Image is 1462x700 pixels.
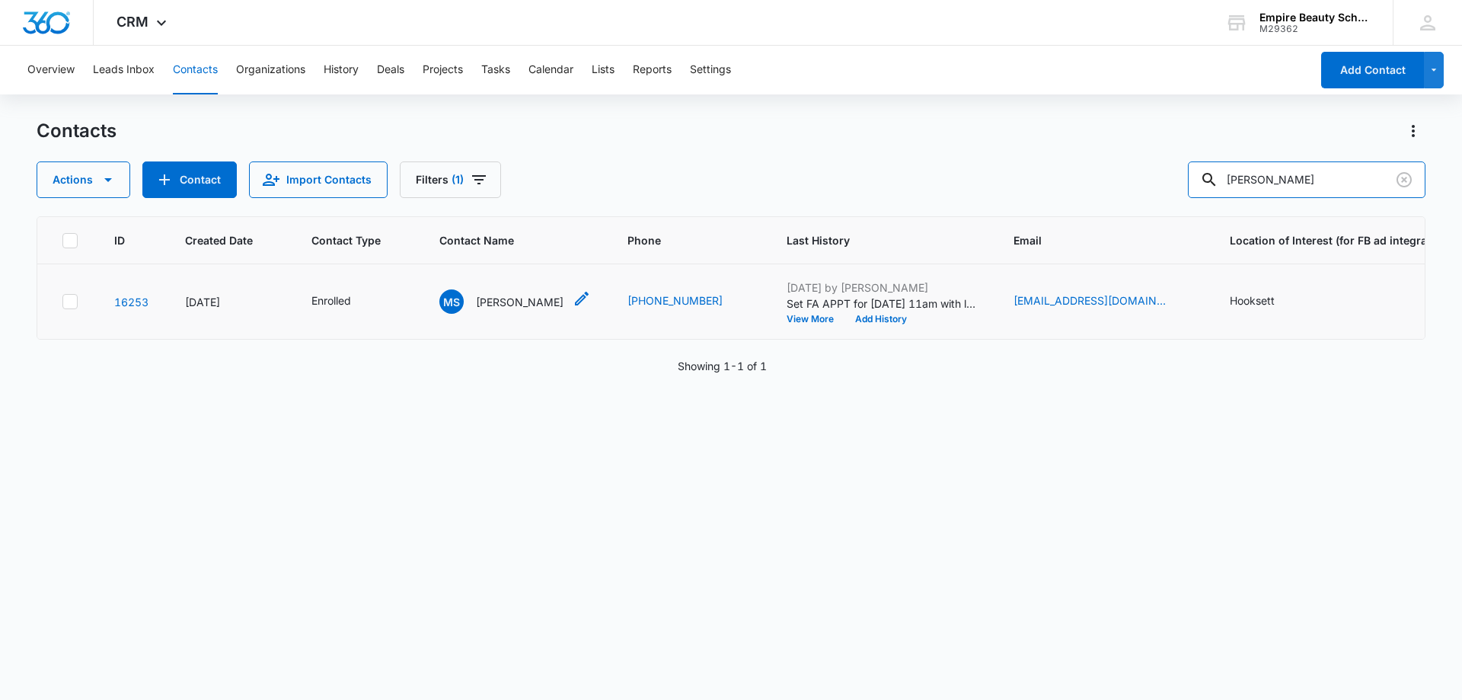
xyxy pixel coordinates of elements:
button: Actions [37,161,130,198]
input: Search Contacts [1188,161,1425,198]
button: Add History [844,315,918,324]
button: Import Contacts [249,161,388,198]
button: Overview [27,46,75,94]
div: Enrolled [311,292,351,308]
span: (1) [452,174,464,185]
span: ID [114,232,126,248]
p: Showing 1-1 of 1 [678,358,767,374]
div: [DATE] [185,294,275,310]
button: Reports [633,46,672,94]
span: Email [1014,232,1171,248]
button: Filters [400,161,501,198]
span: Created Date [185,232,253,248]
span: Phone [627,232,728,248]
div: Email - meredithsimms2019@gmail.com - Select to Edit Field [1014,292,1193,311]
button: Clear [1392,168,1416,192]
button: Organizations [236,46,305,94]
button: Tasks [481,46,510,94]
button: History [324,46,359,94]
a: [EMAIL_ADDRESS][DOMAIN_NAME] [1014,292,1166,308]
button: Projects [423,46,463,94]
button: Add Contact [1321,52,1424,88]
button: Add Contact [142,161,237,198]
button: Actions [1401,119,1425,143]
span: CRM [117,14,148,30]
button: Contacts [173,46,218,94]
p: [PERSON_NAME] [476,294,563,310]
span: Last History [787,232,955,248]
div: Location of Interest (for FB ad integration) - Hooksett - Select to Edit Field [1230,292,1302,311]
button: Calendar [528,46,573,94]
div: Phone - (603) 573-1910 - Select to Edit Field [627,292,750,311]
button: View More [787,315,844,324]
a: [PHONE_NUMBER] [627,292,723,308]
h1: Contacts [37,120,117,142]
div: account name [1259,11,1371,24]
div: Contact Name - Meredith Simms - Select to Edit Field [439,289,591,314]
div: Contact Type - Enrolled - Select to Edit Field [311,292,378,311]
div: account id [1259,24,1371,34]
button: Deals [377,46,404,94]
button: Lists [592,46,614,94]
span: MS [439,289,464,314]
p: Set FA APPT for [DATE] 11am with link/code to FAFSA [787,296,977,312]
span: Contact Name [439,232,569,248]
p: [DATE] by [PERSON_NAME] [787,280,977,296]
span: Contact Type [311,232,381,248]
span: Location of Interest (for FB ad integration) [1230,232,1451,248]
button: Settings [690,46,731,94]
a: Navigate to contact details page for Meredith Simms [114,296,148,308]
div: Hooksett [1230,292,1275,308]
button: Leads Inbox [93,46,155,94]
